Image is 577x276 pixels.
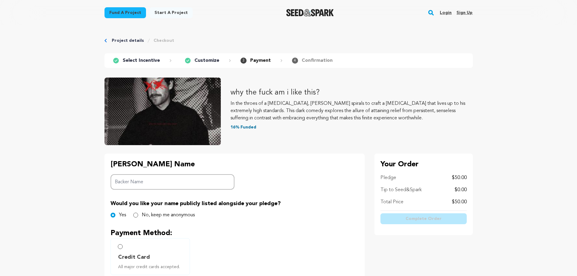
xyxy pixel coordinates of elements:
input: Backer Name [111,174,235,190]
a: Sign up [456,8,473,18]
label: No, keep me anonymous [142,211,195,219]
p: why the fuck am i like this? [230,88,473,98]
label: Yes [119,211,126,219]
p: $50.00 [452,198,467,206]
img: why the fuck am i like this? image [104,78,221,145]
p: $50.00 [452,174,467,181]
p: Your Order [380,160,467,169]
span: Credit Card [118,253,150,261]
img: Seed&Spark Logo Dark Mode [286,9,334,16]
a: Fund a project [104,7,146,18]
a: Seed&Spark Homepage [286,9,334,16]
a: Project details [112,38,144,44]
button: Complete Order [380,213,467,224]
p: Tip to Seed&Spark [380,186,422,194]
a: Login [440,8,452,18]
a: Checkout [154,38,174,44]
a: Start a project [150,7,193,18]
span: 3 [240,58,247,64]
p: Would you like your name publicly listed alongside your pledge? [111,199,359,208]
p: In the throes of a [MEDICAL_DATA], [PERSON_NAME] spirals to craft a [MEDICAL_DATA] that lives up ... [230,100,473,122]
p: Pledge [380,174,396,181]
p: 16% Funded [230,124,473,130]
p: Confirmation [302,57,333,64]
div: Breadcrumb [104,38,473,44]
p: [PERSON_NAME] Name [111,160,235,169]
p: $0.00 [455,186,467,194]
p: Payment Method: [111,228,359,238]
span: 4 [292,58,298,64]
p: Payment [250,57,271,64]
p: Customize [194,57,219,64]
span: Complete Order [406,216,442,222]
p: Total Price [380,198,403,206]
p: Select Incentive [123,57,160,64]
span: All major credit cards accepted. [118,264,185,270]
